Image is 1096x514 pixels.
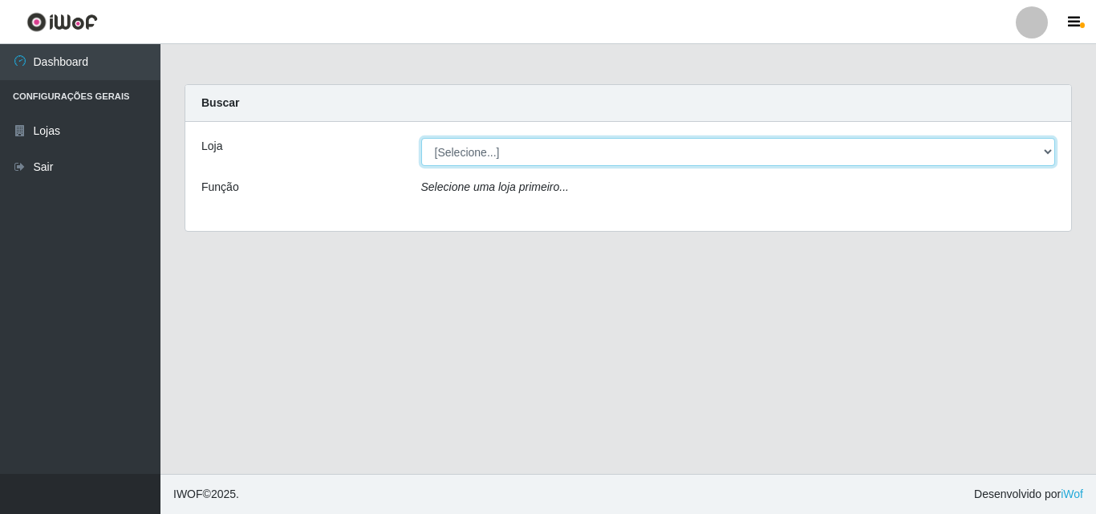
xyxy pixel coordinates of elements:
[421,180,569,193] i: Selecione uma loja primeiro...
[1061,488,1083,500] a: iWof
[974,486,1083,503] span: Desenvolvido por
[201,179,239,196] label: Função
[26,12,98,32] img: CoreUI Logo
[173,488,203,500] span: IWOF
[201,96,239,109] strong: Buscar
[173,486,239,503] span: © 2025 .
[201,138,222,155] label: Loja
